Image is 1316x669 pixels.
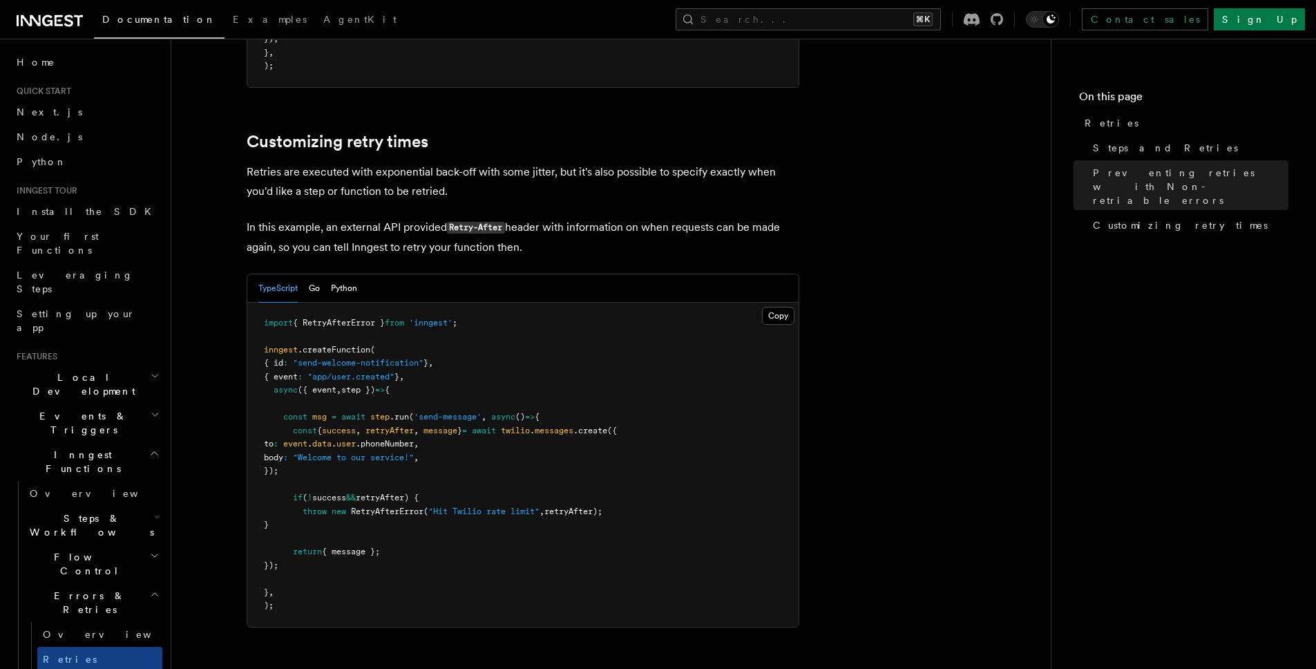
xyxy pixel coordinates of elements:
a: Contact sales [1082,8,1208,30]
span: return [293,547,322,556]
span: { id [264,358,283,368]
button: Flow Control [24,545,162,583]
span: twilio [501,426,530,435]
span: const [293,426,317,435]
span: && [346,493,356,502]
span: Quick start [11,86,71,97]
span: Preventing retries with Non-retriable errors [1093,166,1288,207]
span: Retries [1085,116,1138,130]
span: Setting up your app [17,308,135,333]
span: } [423,358,428,368]
span: to [264,439,274,449]
span: msg [312,412,327,422]
span: Node.js [17,131,82,142]
span: } [457,426,462,435]
span: 'send-message' [414,412,481,422]
span: .phoneNumber [356,439,414,449]
a: Leveraging Steps [11,263,162,301]
span: Steps and Retries [1093,141,1238,155]
span: : [283,358,288,368]
span: { [385,385,390,395]
p: In this example, an external API provided header with information on when requests can be made ag... [247,218,799,257]
span: Retries [43,654,97,665]
span: Install the SDK [17,206,160,217]
span: await [472,426,496,435]
a: Sign Up [1214,8,1305,30]
span: , [540,507,544,516]
span: => [375,385,385,395]
span: ({ event [298,385,336,395]
span: Documentation [102,14,216,25]
button: Errors & Retries [24,583,162,622]
span: Inngest tour [11,185,77,196]
span: data [312,439,332,449]
span: step }) [341,385,375,395]
span: .createFunction [298,345,370,355]
span: inngest [264,345,298,355]
span: . [332,439,336,449]
span: Overview [43,629,185,640]
span: : [283,453,288,462]
span: 'inngest' [409,318,452,328]
span: body [264,453,283,462]
span: Features [11,351,57,362]
button: Copy [762,307,794,325]
span: ); [264,601,274,610]
button: Python [331,274,357,303]
span: "app/user.created" [307,372,394,381]
span: } [264,48,269,57]
span: throw [303,507,327,516]
span: Customizing retry times [1093,218,1268,232]
span: }); [264,560,278,570]
span: ( [303,493,307,502]
span: "send-welcome-notification" [293,358,423,368]
span: Local Development [11,370,151,398]
span: ({ [607,426,617,435]
a: Documentation [94,4,225,39]
span: = [462,426,467,435]
span: ( [409,412,414,422]
span: } [394,372,399,381]
a: Preventing retries with Non-retriable errors [1087,160,1288,213]
span: Home [17,55,55,69]
span: const [283,412,307,422]
kbd: ⌘K [913,12,933,26]
span: Your first Functions [17,231,99,256]
span: ); [264,61,274,70]
a: AgentKit [315,4,405,37]
span: await [341,412,365,422]
span: : [298,372,303,381]
a: Examples [225,4,315,37]
span: , [269,587,274,597]
span: }); [264,466,278,475]
span: async [491,412,515,422]
span: Errors & Retries [24,589,150,616]
button: Inngest Functions [11,442,162,481]
span: : [274,439,278,449]
span: Python [17,156,67,167]
span: . [307,439,312,449]
button: Go [309,274,320,303]
span: , [414,453,419,462]
a: Overview [37,622,162,647]
button: Steps & Workflows [24,506,162,545]
span: from [385,318,404,328]
h4: On this page [1079,88,1288,111]
span: => [525,412,535,422]
span: { [317,426,322,435]
a: Your first Functions [11,224,162,263]
span: Steps & Workflows [24,511,154,539]
span: Flow Control [24,550,150,578]
span: { [535,412,540,422]
button: Local Development [11,365,162,404]
span: event [283,439,307,449]
a: Setting up your app [11,301,162,340]
span: , [428,358,433,368]
span: retryAfter [365,426,414,435]
span: { event [264,372,298,381]
span: message [423,426,457,435]
span: , [414,426,419,435]
span: ! [307,493,312,502]
span: ( [423,507,428,516]
span: user [336,439,356,449]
